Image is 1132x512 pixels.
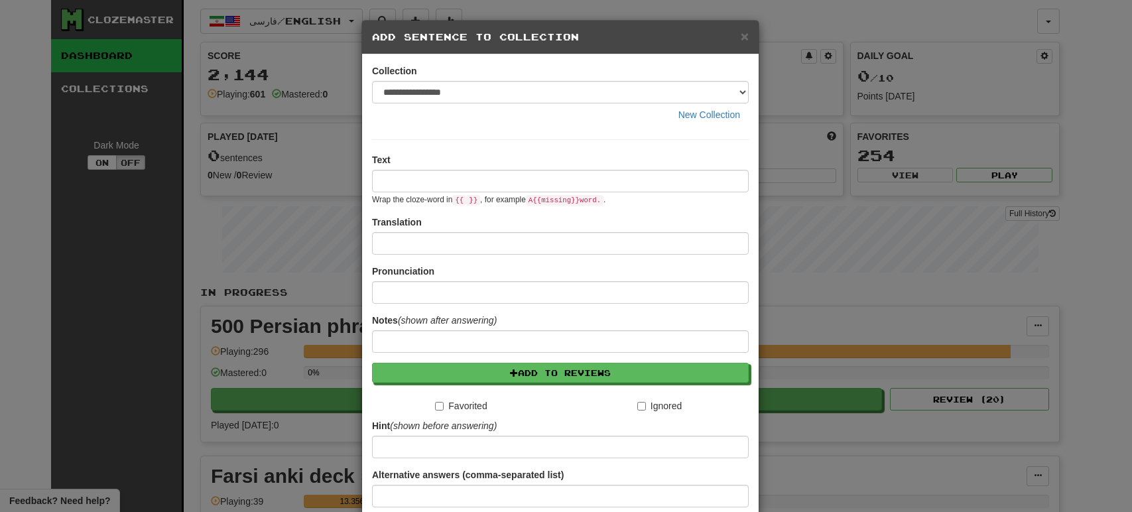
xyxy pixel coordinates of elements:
[372,363,749,383] button: Add to Reviews
[452,195,466,206] code: {{
[398,315,497,326] em: (shown after answering)
[741,29,749,43] button: Close
[372,195,605,204] small: Wrap the cloze-word in , for example .
[466,195,480,206] code: }}
[372,419,497,432] label: Hint
[637,399,682,413] label: Ignored
[637,402,646,411] input: Ignored
[390,420,497,431] em: (shown before answering)
[435,399,487,413] label: Favorited
[435,402,444,411] input: Favorited
[372,31,749,44] h5: Add Sentence to Collection
[741,29,749,44] span: ×
[372,468,564,481] label: Alternative answers (comma-separated list)
[372,314,497,327] label: Notes
[372,153,391,166] label: Text
[670,103,749,126] button: New Collection
[372,216,422,229] label: Translation
[526,195,603,206] code: A {{ missing }} word.
[372,64,417,78] label: Collection
[372,265,434,278] label: Pronunciation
